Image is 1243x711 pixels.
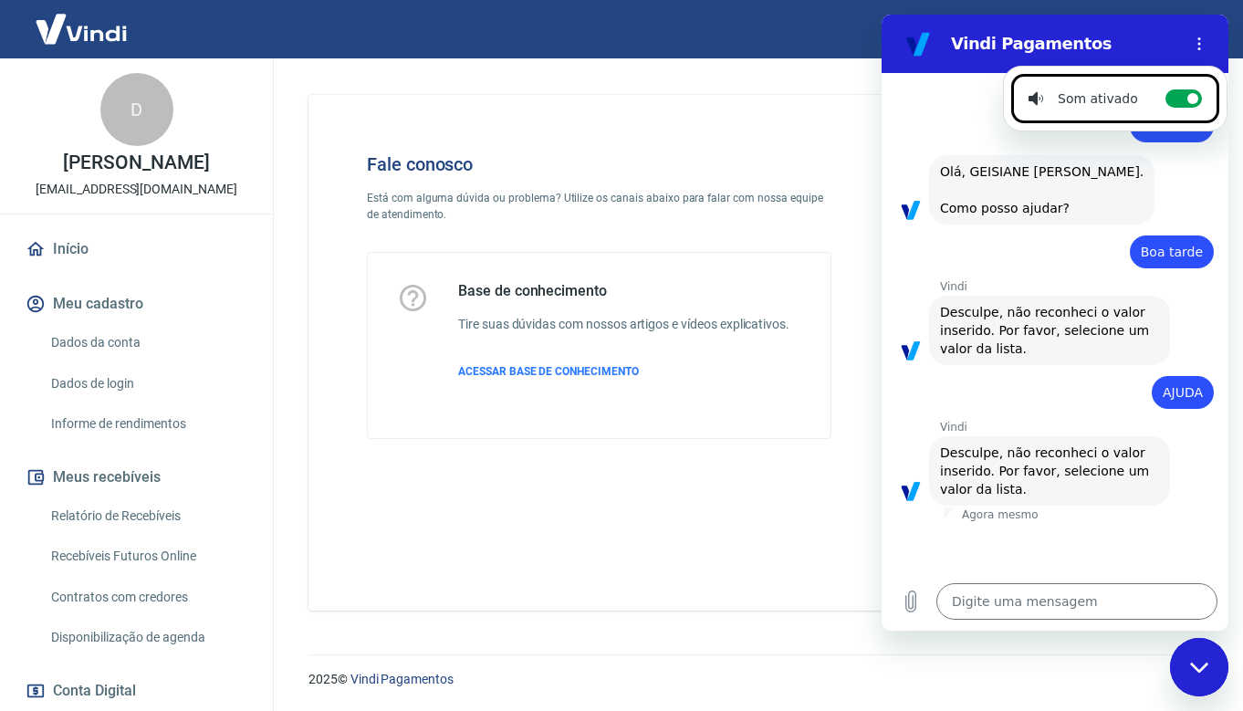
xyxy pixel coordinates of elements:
a: Vindi Pagamentos [350,672,454,686]
a: Dados da conta [44,324,251,361]
h4: Fale conosco [367,153,831,175]
div: D [100,73,173,146]
button: Conta Digital [22,671,251,711]
button: Sair [1155,13,1221,47]
a: Contratos com credores [44,579,251,616]
a: Início [22,229,251,269]
a: Recebíveis Futuros Online [44,538,251,575]
iframe: Janela de mensagens [882,15,1228,631]
a: Informe de rendimentos [44,405,251,443]
img: Vindi [22,1,141,57]
a: Relatório de Recebíveis [44,497,251,535]
button: Meus recebíveis [22,457,251,497]
p: Está com alguma dúvida ou problema? Utilize os canais abaixo para falar com nossa equipe de atend... [367,190,831,223]
p: 2025 © [308,670,1199,689]
button: Meu cadastro [22,284,251,324]
a: ACESSAR BASE DE CONHECIMENTO [458,363,789,380]
h5: Base de conhecimento [458,282,789,300]
iframe: Botão para abrir a janela de mensagens, conversa em andamento [1170,638,1228,696]
p: [EMAIL_ADDRESS][DOMAIN_NAME] [36,180,237,199]
p: [PERSON_NAME] [63,153,209,173]
h6: Tire suas dúvidas com nossos artigos e vídeos explicativos. [458,315,789,334]
span: ACESSAR BASE DE CONHECIMENTO [458,365,639,378]
a: Dados de login [44,365,251,403]
a: Disponibilização de agenda [44,619,251,656]
img: Fale conosco [876,124,1154,368]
